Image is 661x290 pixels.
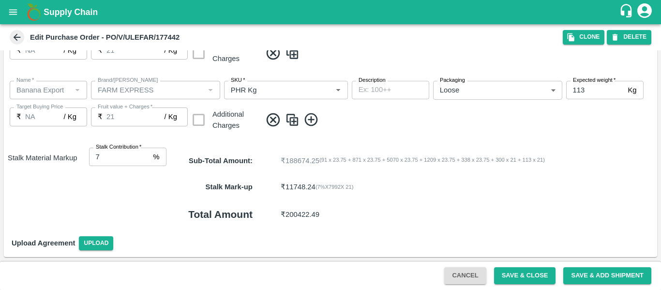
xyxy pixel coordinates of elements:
[98,45,103,56] p: ₹
[281,182,315,192] p: ₹ 11748.24
[89,148,150,166] input: 0.0
[628,85,636,95] p: Kg
[192,41,259,65] div: Additional Charges
[285,112,300,128] img: CloneIcon
[440,76,465,84] label: Packaging
[16,76,34,84] label: Name
[444,267,486,284] button: Cancel
[636,2,653,22] div: account of current user
[563,30,604,44] button: Clone
[566,81,624,99] input: 0.0
[165,111,177,122] p: / Kg
[106,107,165,126] input: 0.0
[315,183,354,191] div: ( 7 %X 7992 X 21 )
[319,155,545,166] span: ( 91 x 23.75 + 871 x 23.75 + 5070 x 23.75 + 1209 x 23.75 + 338 x 23.75 + 300 x 21 + 113 x 21 )
[206,183,253,191] b: Stalk Mark-up
[563,267,651,284] button: Save & Add Shipment
[192,107,259,132] div: Additional Charges
[227,84,316,96] input: SKU
[16,45,21,56] p: ₹
[13,84,68,96] input: Name
[281,209,319,220] p: ₹ 200422.49
[12,239,75,247] strong: Upload Agreement
[16,103,63,111] label: Target Buying Price
[24,2,44,22] img: logo
[231,76,245,84] label: SKU
[212,42,259,64] div: Additional Charges
[332,84,345,96] button: Open
[573,76,616,84] label: Expected weight
[98,111,103,122] p: ₹
[64,45,76,56] p: / Kg
[2,1,24,23] button: open drawer
[64,111,76,122] p: / Kg
[98,76,158,84] label: Brand/[PERSON_NAME]
[25,107,64,126] input: 0.0
[4,148,81,229] h6: Stalk Material Markup
[98,103,152,111] label: Fruit value + Charges
[25,41,64,59] input: 0.0
[106,41,165,59] input: 0.0
[44,5,619,19] a: Supply Chain
[30,33,180,41] b: Edit Purchase Order - PO/V/ULEFAR/177442
[16,111,21,122] p: ₹
[212,109,259,131] div: Additional Charges
[96,143,141,151] label: Stalk Contribution
[153,152,159,162] p: %
[440,85,459,95] p: Loose
[281,155,319,166] p: ₹ 188674.25
[44,7,98,17] b: Supply Chain
[285,45,300,61] img: CloneIcon
[165,45,177,56] p: / Kg
[79,236,113,250] span: Upload
[494,267,556,284] button: Save & Close
[94,84,201,96] input: Create Brand/Marka
[359,76,386,84] label: Description
[607,30,651,44] button: DELETE
[188,209,253,220] b: Total Amount
[189,157,253,165] strong: Sub-Total Amount :
[619,3,636,21] div: customer-support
